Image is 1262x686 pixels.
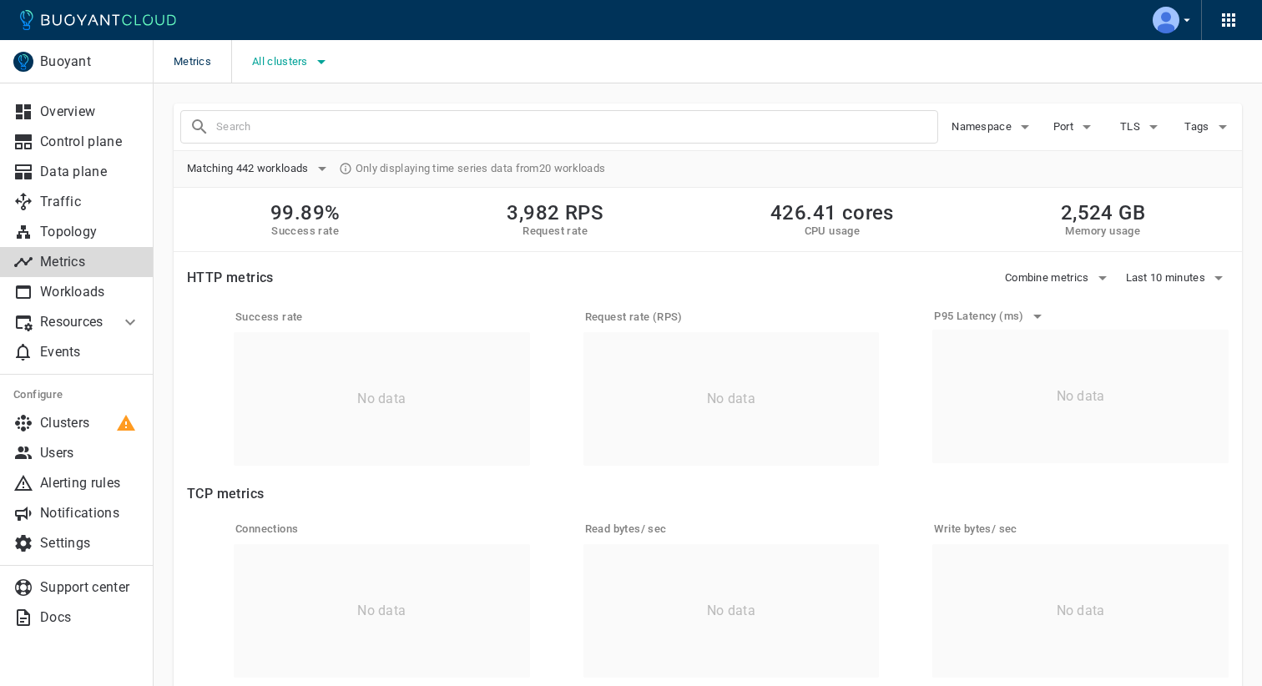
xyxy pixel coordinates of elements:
[40,194,140,210] p: Traffic
[40,134,140,150] p: Control plane
[40,164,140,180] p: Data plane
[1153,7,1179,33] img: Patrick Krabeepetcharat
[952,114,1035,139] button: Namespace
[585,310,880,324] h5: Request rate (RPS)
[187,270,274,286] h4: HTTP metrics
[1120,120,1143,134] span: TLS
[40,579,140,596] p: Support center
[952,120,1015,134] span: Namespace
[1053,120,1077,134] span: Port
[235,522,530,536] h5: Connections
[187,156,332,181] button: Matching 442 workloads
[252,49,331,74] button: All clusters
[270,224,340,238] h5: Success rate
[585,522,880,536] h5: Read bytes / sec
[934,304,1047,329] button: P95 Latency (ms)
[40,475,140,492] p: Alerting rules
[1184,120,1212,134] span: Tags
[934,522,1229,536] h5: Write bytes / sec
[40,284,140,300] p: Workloads
[40,415,140,431] p: Clusters
[1182,114,1235,139] button: Tags
[770,201,894,224] h2: 426.41 cores
[507,201,603,224] h2: 3,982 RPS
[1126,265,1229,290] button: Last 10 minutes
[13,52,33,72] img: Buoyant
[252,55,311,68] span: All clusters
[187,162,312,175] span: Matching 442 workloads
[40,505,140,522] p: Notifications
[187,486,1229,502] h4: TCP metrics
[270,201,340,224] h2: 99.89%
[1057,603,1105,619] p: No data
[934,310,1027,323] h5: P95 Latency (ms)
[1048,114,1102,139] button: Port
[357,603,406,619] p: No data
[1057,388,1105,405] p: No data
[40,53,139,70] p: Buoyant
[707,603,755,619] p: No data
[235,310,530,324] h5: Success rate
[357,391,406,407] p: No data
[40,445,140,462] p: Users
[40,535,140,552] p: Settings
[1115,114,1169,139] button: TLS
[40,344,140,361] p: Events
[13,388,140,401] h5: Configure
[770,224,894,238] h5: CPU usage
[40,103,140,120] p: Overview
[1061,224,1145,238] h5: Memory usage
[1005,265,1113,290] button: Combine metrics
[40,314,107,330] p: Resources
[356,162,606,175] span: Only displaying time series data from 20 workloads
[40,254,140,270] p: Metrics
[216,115,937,139] input: Search
[507,224,603,238] h5: Request rate
[707,391,755,407] p: No data
[40,224,140,240] p: Topology
[174,40,231,83] span: Metrics
[40,609,140,626] p: Docs
[1126,271,1209,285] span: Last 10 minutes
[1005,271,1093,285] span: Combine metrics
[1061,201,1145,224] h2: 2,524 GB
